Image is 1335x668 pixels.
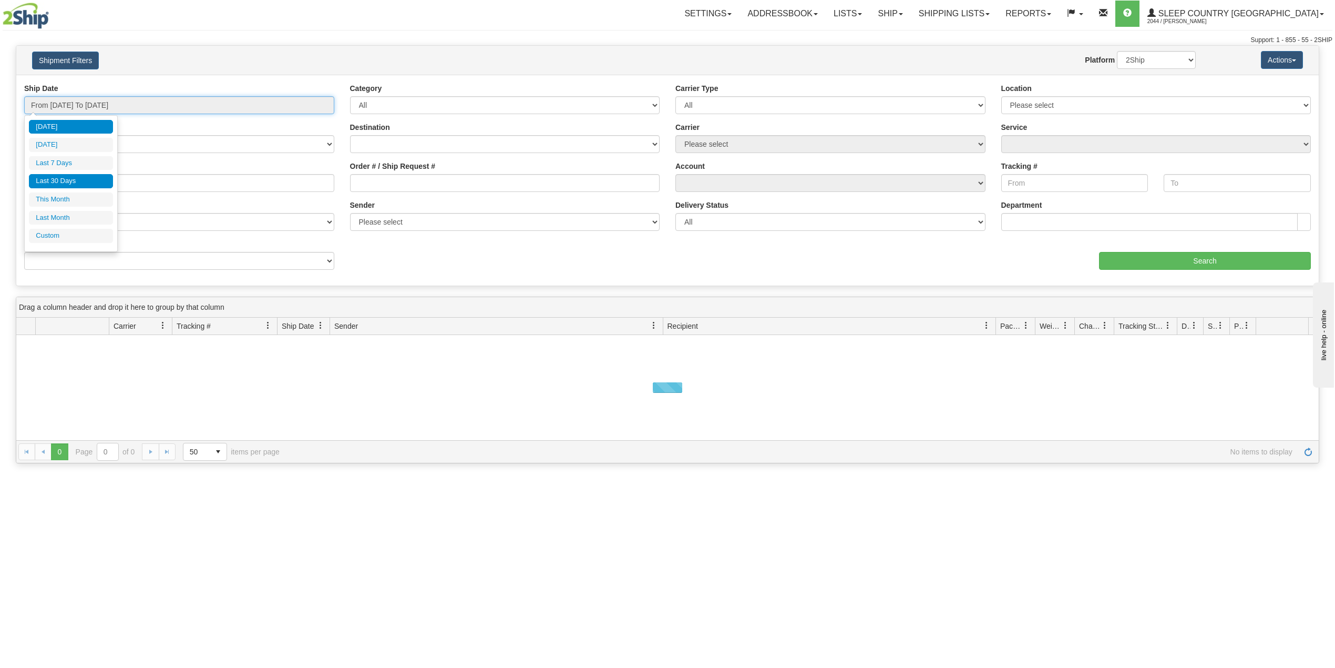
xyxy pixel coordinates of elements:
[1001,122,1028,133] label: Service
[1085,55,1115,65] label: Platform
[1211,317,1229,335] a: Shipment Issues filter column settings
[1099,252,1311,270] input: Search
[29,156,113,170] li: Last 7 Days
[29,120,113,134] li: [DATE]
[667,321,698,331] span: Recipient
[1040,321,1062,331] span: Weight
[1185,317,1203,335] a: Delivery Status filter column settings
[210,443,227,460] span: select
[350,200,375,210] label: Sender
[675,83,718,94] label: Carrier Type
[8,9,97,17] div: live help - online
[645,317,663,335] a: Sender filter column settings
[16,297,1319,318] div: grid grouping header
[282,321,314,331] span: Ship Date
[29,174,113,188] li: Last 30 Days
[29,138,113,152] li: [DATE]
[1159,317,1177,335] a: Tracking Status filter column settings
[1164,174,1311,192] input: To
[350,83,382,94] label: Category
[1208,321,1217,331] span: Shipment Issues
[676,1,740,27] a: Settings
[1096,317,1114,335] a: Charge filter column settings
[1000,321,1022,331] span: Packages
[1017,317,1035,335] a: Packages filter column settings
[1001,161,1038,171] label: Tracking #
[1238,317,1256,335] a: Pickup Status filter column settings
[1139,1,1332,27] a: Sleep Country [GEOGRAPHIC_DATA] 2044 / [PERSON_NAME]
[1079,321,1101,331] span: Charge
[675,200,728,210] label: Delivery Status
[350,161,436,171] label: Order # / Ship Request #
[1234,321,1243,331] span: Pickup Status
[190,447,203,457] span: 50
[978,317,995,335] a: Recipient filter column settings
[312,317,330,335] a: Ship Date filter column settings
[29,211,113,225] li: Last Month
[1300,443,1317,460] a: Refresh
[870,1,910,27] a: Ship
[29,193,113,207] li: This Month
[1001,174,1148,192] input: From
[183,443,227,461] span: Page sizes drop down
[177,321,211,331] span: Tracking #
[259,317,277,335] a: Tracking # filter column settings
[1001,83,1032,94] label: Location
[51,443,68,460] span: Page 0
[1156,9,1319,18] span: Sleep Country [GEOGRAPHIC_DATA]
[3,36,1332,45] div: Support: 1 - 855 - 55 - 2SHIP
[334,321,358,331] span: Sender
[183,443,280,461] span: items per page
[294,448,1292,456] span: No items to display
[1056,317,1074,335] a: Weight filter column settings
[154,317,172,335] a: Carrier filter column settings
[911,1,998,27] a: Shipping lists
[350,122,390,133] label: Destination
[3,3,49,29] img: logo2044.jpg
[826,1,870,27] a: Lists
[1001,200,1042,210] label: Department
[32,52,99,69] button: Shipment Filters
[29,229,113,243] li: Custom
[76,443,135,461] span: Page of 0
[1261,51,1303,69] button: Actions
[24,83,58,94] label: Ship Date
[1311,280,1334,388] iframe: chat widget
[114,321,136,331] span: Carrier
[998,1,1059,27] a: Reports
[1118,321,1164,331] span: Tracking Status
[675,122,700,133] label: Carrier
[1147,16,1226,27] span: 2044 / [PERSON_NAME]
[740,1,826,27] a: Addressbook
[675,161,705,171] label: Account
[1182,321,1190,331] span: Delivery Status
